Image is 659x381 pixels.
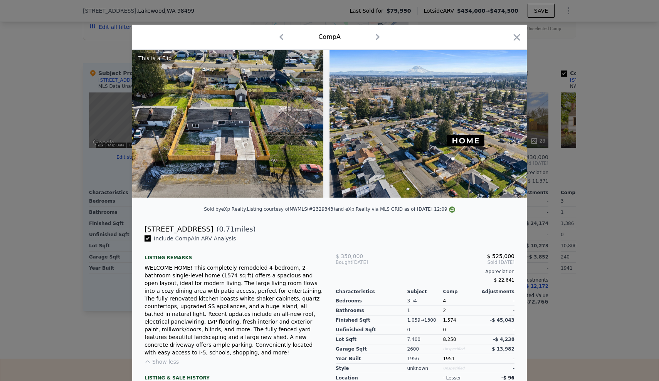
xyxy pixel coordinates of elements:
span: 4 [443,298,446,304]
div: Finished Sqft [336,316,407,325]
div: This is a Flip [135,53,175,64]
div: [STREET_ADDRESS] [145,224,213,235]
div: Year Built [336,354,407,364]
div: 3 → 4 [407,296,443,306]
div: 260 0 [407,344,443,354]
div: Subject [407,289,443,295]
div: Bathrooms [336,306,407,316]
div: - [479,306,514,316]
div: Comp [443,289,479,295]
div: - [479,364,514,373]
span: 8,250 [443,337,456,342]
div: [DATE] [336,259,395,265]
img: NWMLS Logo [449,206,455,213]
div: 1956 [407,354,443,364]
div: Adjustments [479,289,514,295]
div: Sold by eXp Realty . [204,206,247,212]
span: Sold [DATE] [395,259,514,265]
span: 0.71 [219,225,235,233]
span: -$ 4,238 [493,337,514,342]
div: 1,059 → 1300 [407,316,443,325]
span: $ 13,982 [492,346,514,352]
img: Property Img [329,50,527,198]
span: ( miles) [213,224,256,235]
div: - lesser [443,375,461,381]
div: WELCOME HOME! This completely remodeled 4-bedroom, 2-bathroom single-level home (1574 sq ft) offe... [145,264,323,356]
div: Unfinished Sqft [336,325,407,335]
div: Style [336,364,407,373]
div: 2 [443,306,479,316]
div: Characteristics [336,289,407,295]
span: Include Comp A in ARV Analysis [151,235,239,242]
div: - [479,296,514,306]
div: 1 [407,306,443,316]
div: unknown [407,364,443,373]
div: 0 [407,325,443,335]
div: - [479,354,514,364]
div: Appreciation [336,269,514,275]
button: Show less [145,358,179,366]
span: -$ 96 [501,375,514,381]
span: 0 [443,327,446,332]
div: Garage Sqft [336,344,407,354]
div: Listing courtesy of NWMLS (#2329343) and eXp Realty via MLS GRID as of [DATE] 12:09 [247,206,455,212]
span: $ 525,000 [487,253,514,259]
div: Listing remarks [145,248,323,261]
img: Property Img [126,50,323,198]
div: Comp A [318,32,341,42]
div: 7,400 [407,335,443,344]
div: - [479,325,514,335]
div: Bedrooms [336,296,407,306]
span: Bought [336,259,352,265]
div: Unspecified [443,364,479,373]
div: Unspecified [443,344,479,354]
span: $ 350,000 [336,253,363,259]
div: 1951 [443,354,479,364]
span: -$ 45,043 [490,317,514,323]
span: 1,574 [443,317,456,323]
span: $ 22,641 [494,277,514,283]
div: Lot Sqft [336,335,407,344]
